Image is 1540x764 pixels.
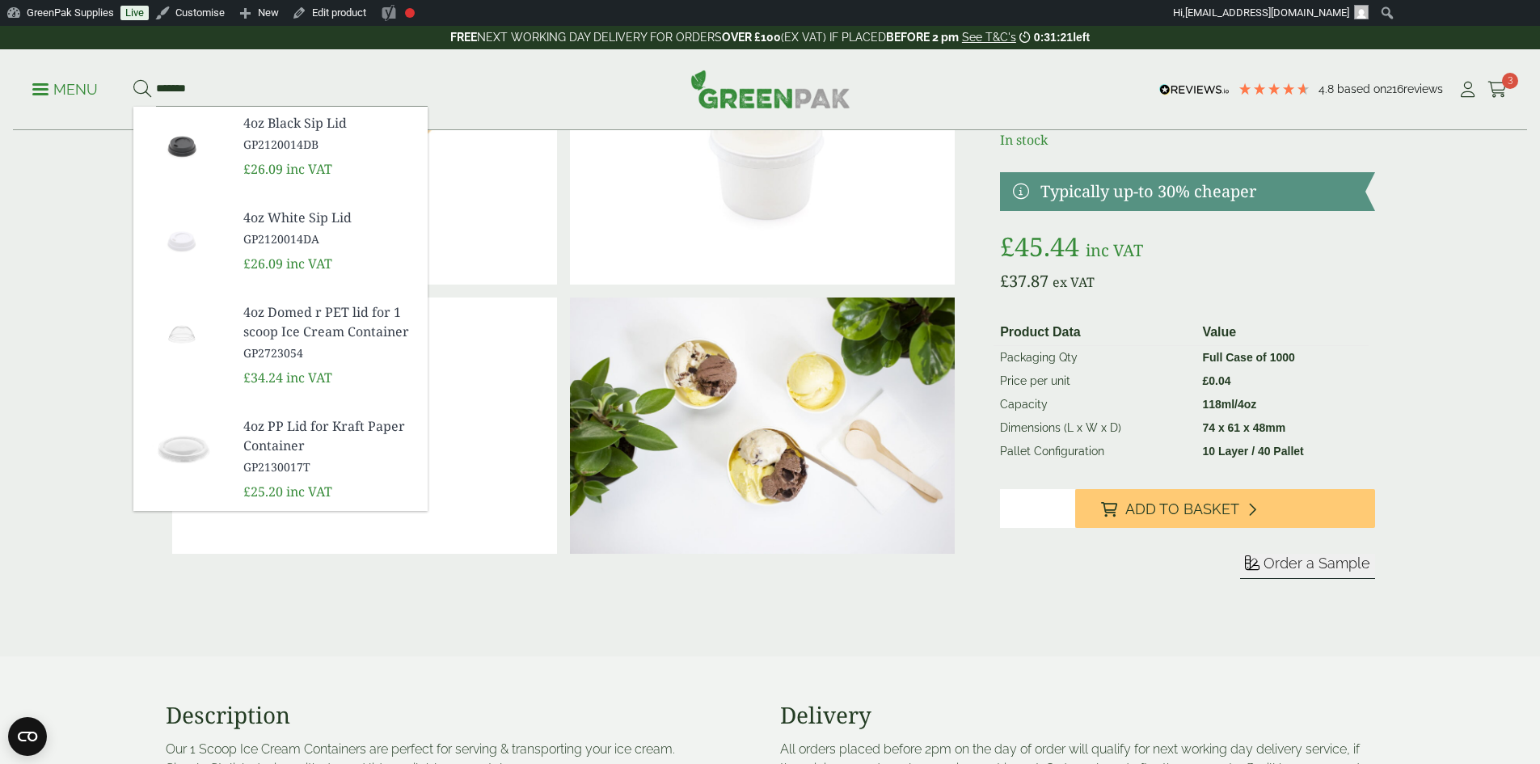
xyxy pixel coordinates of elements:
strong: 118ml/4oz [1202,398,1256,411]
span: £ [1000,229,1015,264]
th: Product Data [994,319,1196,346]
span: £34.24 [243,369,283,386]
strong: OVER £100 [722,31,781,44]
span: left [1073,31,1090,44]
span: £ [1202,374,1209,387]
a: 4oz Black Sip Lid GP2120014DB [243,113,415,153]
img: GreenPak Supplies [690,70,850,108]
td: Capacity [994,393,1196,416]
span: GP2120014DB [243,136,415,153]
bdi: 0.04 [1202,374,1230,387]
i: Cart [1487,82,1508,98]
img: 4oz 1 Scoop Ice Cream Container With Lid [570,27,955,285]
span: inc VAT [286,255,332,272]
button: Add to Basket [1075,489,1375,528]
strong: 74 x 61 x 48mm [1202,421,1285,434]
span: Add to Basket [1125,500,1239,518]
span: 3 [1502,73,1518,89]
strong: BEFORE 2 pm [886,31,959,44]
div: Focus keyphrase not set [405,8,415,18]
a: 4oz PP Lid for Kraft Paper Container GP2130017T [243,416,415,475]
span: Order a Sample [1264,555,1370,572]
span: inc VAT [286,160,332,178]
bdi: 37.87 [1000,270,1048,292]
span: [EMAIL_ADDRESS][DOMAIN_NAME] [1185,6,1349,19]
span: £25.20 [243,483,283,500]
span: 4oz Black Sip Lid [243,113,415,133]
strong: 10 Layer / 40 Pallet [1202,445,1303,458]
span: reviews [1403,82,1443,95]
button: Order a Sample [1240,554,1375,579]
button: Open CMP widget [8,717,47,756]
bdi: 45.44 [1000,229,1079,264]
span: 0:31:21 [1034,31,1073,44]
img: GP2723054 [133,296,230,374]
i: My Account [1458,82,1478,98]
p: In stock [1000,130,1374,150]
span: £26.09 [243,160,283,178]
span: inc VAT [1086,239,1143,261]
a: 3 [1487,78,1508,102]
a: 4oz Domed r PET lid for 1 scoop Ice Cream Container GP2723054 [243,302,415,361]
a: See T&C's [962,31,1016,44]
span: Based on [1337,82,1386,95]
span: inc VAT [286,483,332,500]
td: Pallet Configuration [994,440,1196,463]
a: 4oz White Sip Lid GP2120014DA [243,208,415,247]
strong: Full Case of 1000 [1202,351,1294,364]
span: 4oz PP Lid for Kraft Paper Container [243,416,415,455]
td: Price per unit [994,369,1196,393]
img: GP2130017T [133,410,230,488]
span: 216 [1386,82,1403,95]
span: 4oz Domed r PET lid for 1 scoop Ice Cream Container [243,302,415,341]
img: REVIEWS.io [1159,84,1230,95]
h3: Delivery [780,702,1375,729]
span: GP2120014DA [243,230,415,247]
a: Live [120,6,149,20]
span: GP2723054 [243,344,415,361]
span: inc VAT [286,369,332,386]
span: £ [1000,270,1009,292]
span: 4.8 [1318,82,1337,95]
img: GP2120014DA [133,201,230,279]
span: £26.09 [243,255,283,272]
span: ex VAT [1053,273,1095,291]
td: Packaging Qty [994,345,1196,369]
img: Ice Cream Scoop Containers Lifestyle 2 [570,298,955,555]
a: Menu [32,80,98,96]
th: Value [1196,319,1368,346]
td: Dimensions (L x W x D) [994,416,1196,440]
span: GP2130017T [243,458,415,475]
div: 4.79 Stars [1238,82,1310,96]
span: 4oz White Sip Lid [243,208,415,227]
p: Menu [32,80,98,99]
strong: FREE [450,31,477,44]
h3: Description [166,702,761,729]
img: GP2120014DB [133,107,230,184]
